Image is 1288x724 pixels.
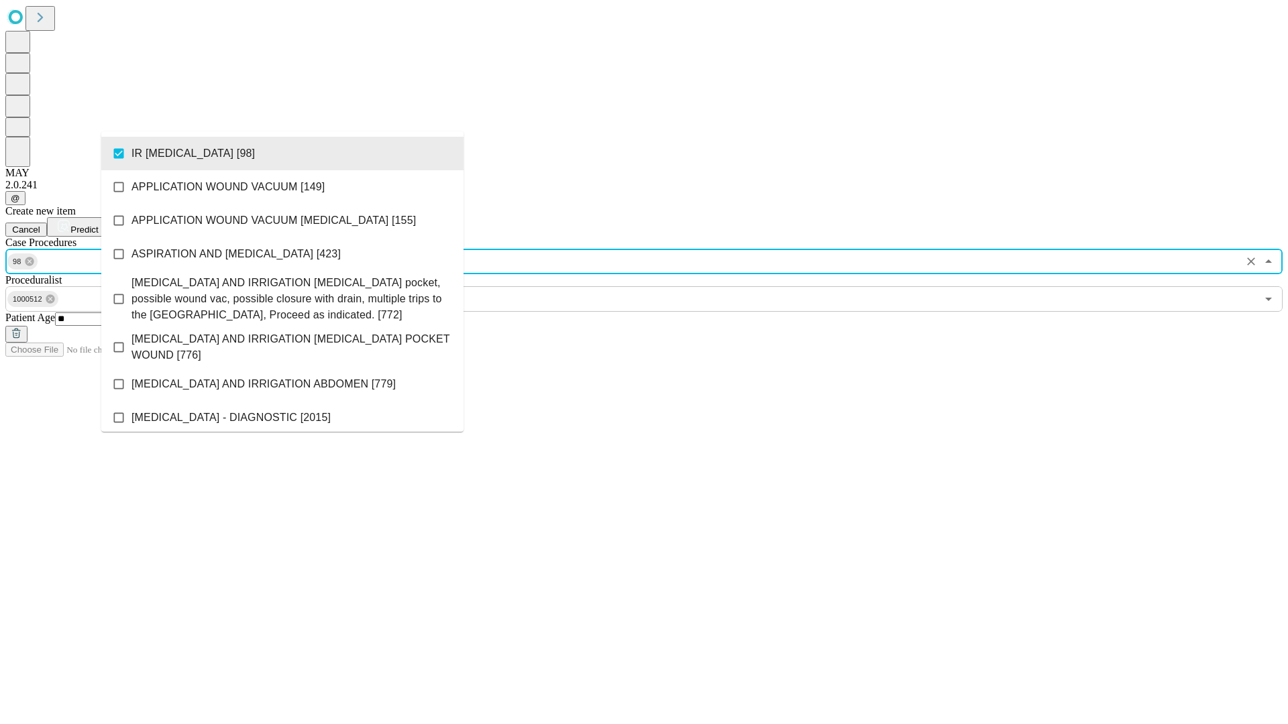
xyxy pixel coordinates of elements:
[1259,290,1278,308] button: Open
[131,376,396,392] span: [MEDICAL_DATA] AND IRRIGATION ABDOMEN [779]
[7,254,27,269] span: 98
[5,223,47,237] button: Cancel
[131,246,341,262] span: ASPIRATION AND [MEDICAL_DATA] [423]
[1259,252,1278,271] button: Close
[5,312,55,323] span: Patient Age
[1242,252,1260,271] button: Clear
[5,179,1283,191] div: 2.0.241
[7,292,48,307] span: 1000512
[47,217,109,237] button: Predict
[70,225,98,235] span: Predict
[11,193,20,203] span: @
[5,237,76,248] span: Scheduled Procedure
[131,213,416,229] span: APPLICATION WOUND VACUUM [MEDICAL_DATA] [155]
[131,275,453,323] span: [MEDICAL_DATA] AND IRRIGATION [MEDICAL_DATA] pocket, possible wound vac, possible closure with dr...
[12,225,40,235] span: Cancel
[5,205,76,217] span: Create new item
[7,253,38,269] div: 98
[5,191,25,205] button: @
[131,410,331,426] span: [MEDICAL_DATA] - DIAGNOSTIC [2015]
[131,145,255,162] span: IR [MEDICAL_DATA] [98]
[131,179,325,195] span: APPLICATION WOUND VACUUM [149]
[131,331,453,363] span: [MEDICAL_DATA] AND IRRIGATION [MEDICAL_DATA] POCKET WOUND [776]
[5,274,62,286] span: Proceduralist
[5,167,1283,179] div: MAY
[7,291,58,307] div: 1000512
